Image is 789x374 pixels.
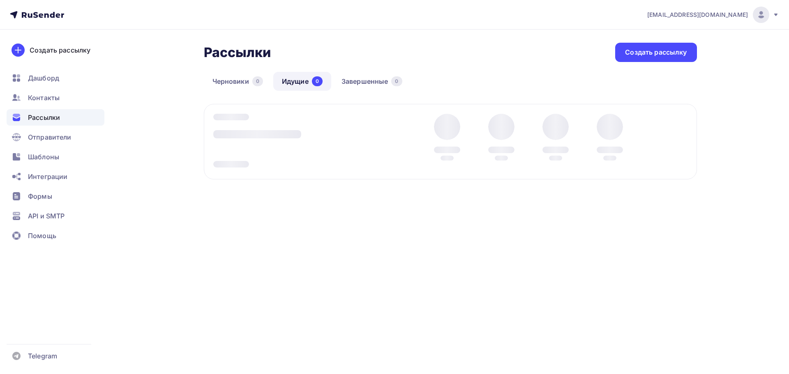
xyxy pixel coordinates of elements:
[647,7,779,23] a: [EMAIL_ADDRESS][DOMAIN_NAME]
[7,109,104,126] a: Рассылки
[28,132,72,142] span: Отправители
[28,211,65,221] span: API и SMTP
[7,70,104,86] a: Дашборд
[204,72,272,91] a: Черновики0
[28,112,60,122] span: Рассылки
[333,72,411,91] a: Завершенные0
[28,231,56,241] span: Помощь
[204,44,271,61] h2: Рассылки
[28,191,52,201] span: Формы
[7,129,104,145] a: Отправители
[28,73,59,83] span: Дашборд
[647,11,748,19] span: [EMAIL_ADDRESS][DOMAIN_NAME]
[625,48,687,57] div: Создать рассылку
[273,72,331,91] a: Идущие0
[28,172,67,181] span: Интеграции
[30,45,90,55] div: Создать рассылку
[252,76,263,86] div: 0
[28,351,57,361] span: Telegram
[312,76,323,86] div: 0
[7,188,104,204] a: Формы
[7,149,104,165] a: Шаблоны
[391,76,402,86] div: 0
[7,89,104,106] a: Контакты
[28,93,60,103] span: Контакты
[28,152,59,162] span: Шаблоны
